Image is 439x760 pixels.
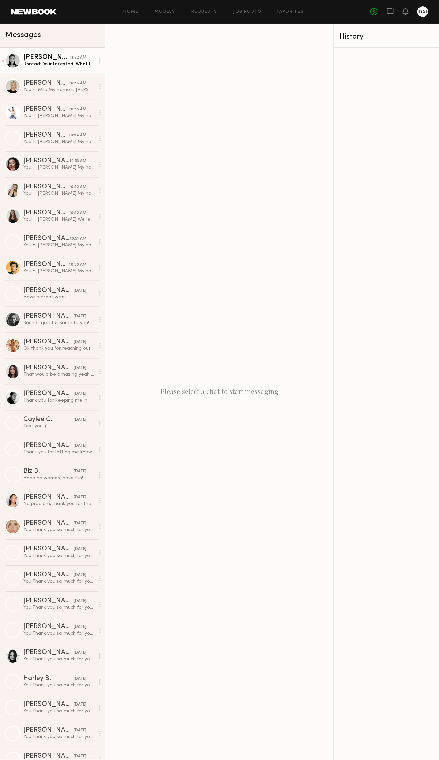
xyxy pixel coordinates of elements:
div: 11:22 AM [70,54,86,61]
div: [PERSON_NAME] [23,598,74,605]
div: [DATE] [74,469,86,475]
div: [PERSON_NAME] [23,210,69,216]
div: [DATE] [74,728,86,734]
div: 10:53 AM [70,158,86,164]
div: [DATE] [74,598,86,605]
div: You: Hi [PERSON_NAME] My name is [PERSON_NAME], and I'm the Editor-in-Chief of Future Gold Media,... [23,139,95,145]
div: [PERSON_NAME] [23,339,74,346]
a: Requests [192,10,217,14]
div: You: Thank you so much for your time and consideration. We truly appreciate you reaching out and ... [23,631,95,637]
div: [DATE] [74,650,86,656]
div: [PERSON_NAME] [23,520,74,527]
div: [DATE] [74,313,86,320]
div: [PERSON_NAME] [23,572,74,579]
a: Favorites [277,10,304,14]
div: Please select a chat to start messaging [105,24,334,760]
div: 10:52 AM [69,184,86,190]
div: [PERSON_NAME] [23,313,74,320]
div: 10:50 AM [69,262,86,268]
div: [DATE] [74,417,86,423]
div: [DATE] [74,288,86,294]
div: [PERSON_NAME] [23,80,69,87]
div: [PERSON_NAME] [23,261,69,268]
div: Sounds great & same to you! [23,320,95,326]
div: Caylee C. [23,417,74,423]
div: [DATE] [74,546,86,553]
div: [PERSON_NAME] [23,727,74,734]
div: History [340,33,434,41]
div: [PERSON_NAME] [23,546,74,553]
div: You: Hi [PERSON_NAME] My name is [PERSON_NAME], and I'm the Editor-in-Chief of Future Gold Media,... [23,113,95,119]
div: [DATE] [74,339,86,346]
div: [PERSON_NAME] [23,132,69,139]
a: Home [124,10,139,14]
div: You: Hi [PERSON_NAME] My name is [PERSON_NAME], and I'm the Editor-in-Chief of Future Gold Media,... [23,164,95,171]
div: Biz B. [23,468,74,475]
div: [PERSON_NAME] [23,494,74,501]
div: Haha no worries, have fun! [23,475,95,482]
div: You: Thank you so much for your time and consideration. We truly appreciate you reaching out and ... [23,553,95,559]
div: [DATE] [74,624,86,631]
div: [DATE] [74,365,86,372]
div: Have a great week [23,294,95,300]
div: 10:55 AM [69,106,86,113]
div: [DATE] [74,495,86,501]
div: You: Thank you so much for your time and consideration. We truly appreciate you reaching out and ... [23,605,95,611]
div: [DATE] [74,443,86,449]
div: [DATE] [74,676,86,682]
div: [PERSON_NAME] [23,391,74,397]
div: You: Thank you so much for your time and consideration. We truly appreciate you reaching out and ... [23,682,95,689]
div: [PERSON_NAME] [23,624,74,631]
div: You: Hi Mila My name is [PERSON_NAME], and I'm the Editor-in-Chief of Future Gold Media, an onlin... [23,87,95,93]
div: [DATE] [74,572,86,579]
div: [DATE] [74,391,86,397]
div: Thank you for letting me know. I hope to work with you in the future! [GEOGRAPHIC_DATA] [23,449,95,456]
div: You: Thank you so much for your time and consideration. We truly appreciate you reaching out and ... [23,708,95,715]
div: [PERSON_NAME] [23,701,74,708]
div: 10:56 AM [69,80,86,87]
div: You: Hi [PERSON_NAME] My name is [PERSON_NAME], and I'm the Editor-in-Chief of Future Gold Media,... [23,242,95,249]
div: You: Thank you so much for your time and consideration. We truly appreciate you reaching out and ... [23,656,95,663]
div: [PERSON_NAME] [23,650,74,656]
div: Harley B. [23,676,74,682]
div: You: Hi [PERSON_NAME] We're currently in [US_STATE] for Fashion Week for client work, and I'm rea... [23,216,95,223]
div: [DATE] [74,754,86,760]
div: [PERSON_NAME] [23,753,74,760]
div: Thank you for keeping me in mind for future opportunities! [23,397,95,404]
div: You: Thank you so much for your time and consideration. We truly appreciate you reaching out and ... [23,579,95,585]
div: [PERSON_NAME] [23,54,70,61]
div: You: Hi [PERSON_NAME] My name is [PERSON_NAME], and I'm the Editor-in-Chief of Future Gold Media,... [23,268,95,274]
div: Ok thank you for reaching out! [23,346,95,352]
div: Unread: I’m interested! What time? [23,61,95,67]
div: 10:54 AM [69,132,86,139]
div: [PERSON_NAME] [23,365,74,372]
div: [PERSON_NAME] [23,287,74,294]
div: [DATE] [74,702,86,708]
div: [PERSON_NAME] [23,184,69,190]
div: [PERSON_NAME] [23,106,69,113]
div: [PERSON_NAME] [23,235,70,242]
div: You: Thank you so much for your time and consideration. We truly appreciate you reaching out and ... [23,734,95,740]
a: Models [155,10,175,14]
div: No problem, thank you for the update! [23,501,95,507]
div: [DATE] [74,521,86,527]
a: Job Posts [234,10,262,14]
div: [PERSON_NAME] [23,443,74,449]
div: 10:52 AM [69,210,86,216]
div: You: Thank you so much for your time and consideration. We truly appreciate you reaching out and ... [23,527,95,533]
div: Text you. (: [23,423,95,430]
div: You: Hi [PERSON_NAME] My name is [PERSON_NAME], and I'm the Editor-in-Chief of Future Gold Media,... [23,190,95,197]
div: 10:51 AM [70,236,86,242]
div: That would be amazing yeah thank you! [23,372,95,378]
div: [PERSON_NAME] [23,158,70,164]
span: Messages [5,31,41,39]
